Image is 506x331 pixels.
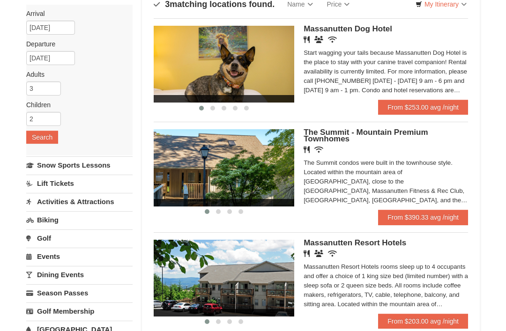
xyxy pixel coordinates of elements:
i: Banquet Facilities [314,250,323,257]
label: Children [26,100,126,110]
a: From $203.00 avg /night [378,314,468,329]
a: Golf [26,229,133,247]
i: Restaurant [304,250,310,257]
a: Lift Tickets [26,175,133,192]
i: Wireless Internet (free) [328,36,337,43]
i: Banquet Facilities [314,36,323,43]
a: Golf Membership [26,302,133,320]
div: Massanutten Resort Hotels rooms sleep up to 4 occupants and offer a choice of 1 king size bed (li... [304,262,468,309]
div: The Summit condos were built in the townhouse style. Located within the mountain area of [GEOGRAP... [304,158,468,205]
i: Wireless Internet (free) [314,146,323,153]
a: Activities & Attractions [26,193,133,210]
i: Wireless Internet (free) [328,250,337,257]
label: Adults [26,70,126,79]
i: Restaurant [304,36,310,43]
a: Biking [26,211,133,228]
i: Restaurant [304,146,310,153]
span: Massanutten Resort Hotels [304,238,406,247]
a: From $253.00 avg /night [378,100,468,115]
div: Start wagging your tails because Massanutten Dog Hotel is the place to stay with your canine trav... [304,48,468,95]
span: Massanutten Dog Hotel [304,24,392,33]
label: Arrival [26,9,126,18]
a: Dining Events [26,266,133,283]
span: The Summit - Mountain Premium Townhomes [304,128,428,143]
a: Season Passes [26,284,133,302]
a: Snow Sports Lessons [26,156,133,174]
a: Events [26,248,133,265]
button: Search [26,131,58,144]
label: Departure [26,39,126,49]
a: From $390.33 avg /night [378,210,468,225]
